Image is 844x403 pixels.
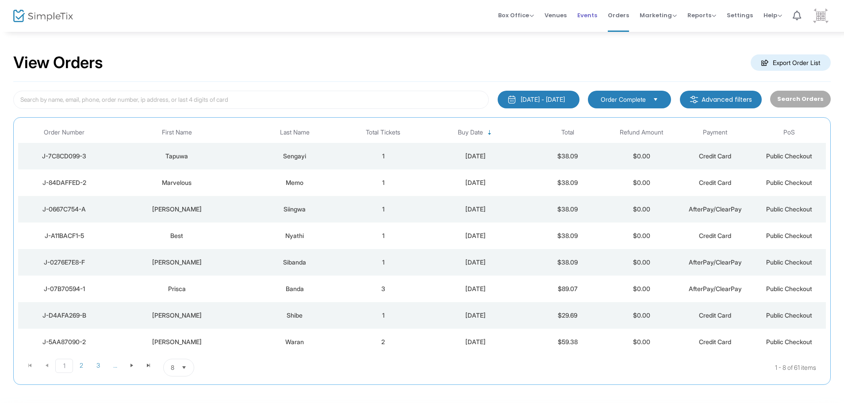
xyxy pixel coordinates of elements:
[649,95,662,104] button: Select
[699,338,731,345] span: Credit Card
[690,95,698,104] img: filter
[422,205,529,214] div: 2/8/2025
[123,359,140,372] span: Go to the next page
[422,258,529,267] div: 31/7/2025
[112,231,241,240] div: Best
[766,285,812,292] span: Public Checkout
[171,363,174,372] span: 8
[422,311,529,320] div: 31/7/2025
[282,359,816,376] kendo-pager-info: 1 - 8 of 61 items
[13,91,489,109] input: Search by name, email, phone, order number, ip address, or last 4 digits of card
[246,338,344,346] div: Waran
[689,205,742,213] span: AfterPay/ClearPay
[20,205,108,214] div: J-0667C754-A
[422,231,529,240] div: 2/8/2025
[246,284,344,293] div: Banda
[605,276,679,302] td: $0.00
[689,285,742,292] span: AfterPay/ClearPay
[699,179,731,186] span: Credit Card
[605,302,679,329] td: $0.00
[605,223,679,249] td: $0.00
[346,169,420,196] td: 1
[605,143,679,169] td: $0.00
[112,338,241,346] div: Emmanuel
[20,231,108,240] div: J-A11BACF1-5
[687,11,716,19] span: Reports
[531,143,605,169] td: $38.09
[689,258,742,266] span: AfterPay/ClearPay
[128,362,135,369] span: Go to the next page
[145,362,152,369] span: Go to the last page
[346,329,420,355] td: 2
[18,122,826,355] div: Data table
[531,122,605,143] th: Total
[507,95,516,104] img: monthly
[346,223,420,249] td: 1
[422,284,529,293] div: 31/7/2025
[605,122,679,143] th: Refund Amount
[766,258,812,266] span: Public Checkout
[486,129,493,136] span: Sortable
[20,178,108,187] div: J-84DAFFED-2
[422,178,529,187] div: 2/8/2025
[766,232,812,239] span: Public Checkout
[112,205,241,214] div: Wiza
[112,152,241,161] div: Tapuwa
[751,54,831,71] m-button: Export Order List
[766,338,812,345] span: Public Checkout
[44,129,84,136] span: Order Number
[783,129,795,136] span: PoS
[605,329,679,355] td: $0.00
[531,276,605,302] td: $89.07
[766,311,812,319] span: Public Checkout
[107,359,123,372] span: Page 4
[680,91,762,108] m-button: Advanced filters
[577,4,597,27] span: Events
[531,302,605,329] td: $29.69
[531,249,605,276] td: $38.09
[640,11,677,19] span: Marketing
[545,4,567,27] span: Venues
[531,223,605,249] td: $38.09
[763,11,782,19] span: Help
[605,249,679,276] td: $0.00
[608,4,629,27] span: Orders
[246,205,344,214] div: Siingwa
[112,258,241,267] div: Melissa
[246,258,344,267] div: Sibanda
[422,338,529,346] div: 30/7/2025
[498,91,579,108] button: [DATE] - [DATE]
[766,205,812,213] span: Public Checkout
[112,178,241,187] div: Marvelous
[112,311,241,320] div: Sam
[20,311,108,320] div: J-D4AFA269-B
[531,329,605,355] td: $59.38
[531,169,605,196] td: $38.09
[178,359,190,376] button: Select
[699,232,731,239] span: Credit Card
[246,231,344,240] div: Nyathi
[346,249,420,276] td: 1
[20,258,108,267] div: J-0276E7E8-F
[346,196,420,223] td: 1
[766,152,812,160] span: Public Checkout
[280,129,310,136] span: Last Name
[346,276,420,302] td: 3
[727,4,753,27] span: Settings
[90,359,107,372] span: Page 3
[601,95,646,104] span: Order Complete
[20,338,108,346] div: J-5AA87090-2
[140,359,157,372] span: Go to the last page
[346,122,420,143] th: Total Tickets
[246,178,344,187] div: Memo
[766,179,812,186] span: Public Checkout
[246,311,344,320] div: Shibe
[112,284,241,293] div: Prisca
[458,129,483,136] span: Buy Date
[162,129,192,136] span: First Name
[20,284,108,293] div: J-07B70594-1
[246,152,344,161] div: Sengayi
[703,129,727,136] span: Payment
[346,143,420,169] td: 1
[699,311,731,319] span: Credit Card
